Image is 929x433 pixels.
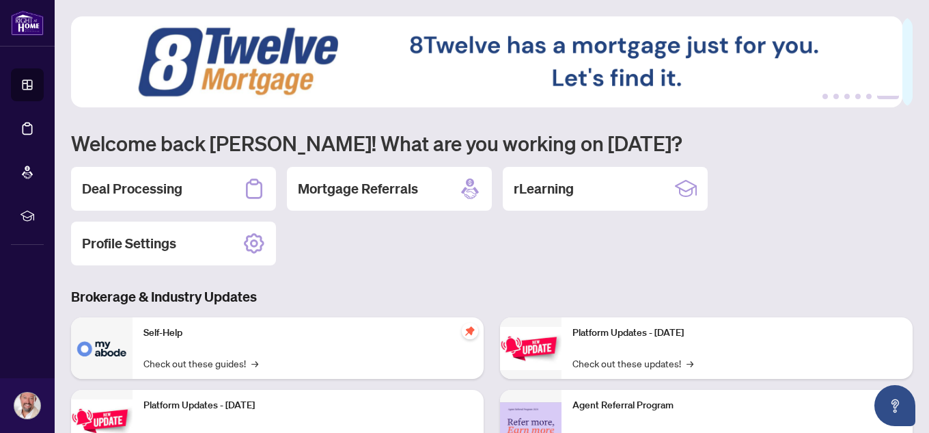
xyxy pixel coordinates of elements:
[833,94,839,99] button: 2
[687,356,693,371] span: →
[572,326,902,341] p: Platform Updates - [DATE]
[71,130,913,156] h1: Welcome back [PERSON_NAME]! What are you working on [DATE]?
[143,326,473,341] p: Self-Help
[514,179,574,198] h2: rLearning
[251,356,258,371] span: →
[462,323,478,339] span: pushpin
[855,94,861,99] button: 4
[71,287,913,306] h3: Brokerage & Industry Updates
[71,317,133,379] img: Self-Help
[82,234,176,253] h2: Profile Settings
[82,179,182,198] h2: Deal Processing
[143,356,258,371] a: Check out these guides!→
[71,16,902,107] img: Slide 5
[877,94,899,99] button: 6
[822,94,828,99] button: 1
[844,94,850,99] button: 3
[11,10,44,36] img: logo
[143,398,473,413] p: Platform Updates - [DATE]
[572,398,902,413] p: Agent Referral Program
[874,385,915,426] button: Open asap
[572,356,693,371] a: Check out these updates!→
[866,94,872,99] button: 5
[500,327,561,370] img: Platform Updates - June 23, 2025
[14,393,40,419] img: Profile Icon
[298,179,418,198] h2: Mortgage Referrals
